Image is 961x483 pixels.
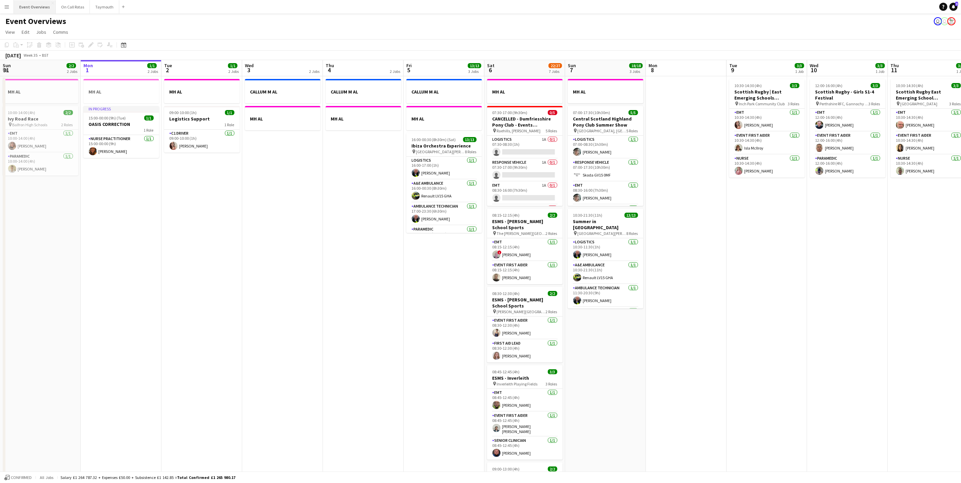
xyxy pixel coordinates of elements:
[568,209,643,308] app-job-card: 10:30-21:30 (11h)13/13Summer in [GEOGRAPHIC_DATA] [GEOGRAPHIC_DATA][PERSON_NAME], [GEOGRAPHIC_DAT...
[406,203,482,225] app-card-role: Ambulance Technician1/117:00-23:30 (6h30m)[PERSON_NAME]
[3,79,78,103] div: MH AL
[568,136,643,159] app-card-role: Logistics1/107:00-08:30 (1h30m)[PERSON_NAME]
[5,29,15,35] span: View
[177,475,235,480] span: Total Confirmed £1 265 980.17
[14,0,56,14] button: Event Overviews
[22,53,39,58] span: Week 35
[245,106,321,130] app-job-card: MH AL
[497,128,541,133] span: Raehills, [PERSON_NAME]
[5,16,66,26] h1: Event Overviews
[487,297,563,309] h3: ESMS - [PERSON_NAME] School Sports
[89,115,126,120] span: 15:00-00:00 (9h) (Tue)
[163,66,172,74] span: 2
[891,62,899,69] span: Thu
[487,261,563,284] app-card-role: Event First Aider1/108:15-12:15 (4h)[PERSON_NAME]
[492,369,520,374] span: 08:45-12:45 (4h)
[325,66,334,74] span: 4
[83,106,159,111] div: In progress
[487,365,563,460] app-job-card: 08:45-12:45 (4h)3/3ESMS - Inverleith Inverleith Playing Fields3 RolesEMT1/108:45-12:45 (4h)[PERSO...
[876,69,885,74] div: 1 Job
[33,28,49,36] a: Jobs
[548,369,557,374] span: 3/3
[164,130,240,153] app-card-role: C1 Driver1/109:00-10:00 (1h)[PERSON_NAME]
[896,83,924,88] span: 10:30-14:30 (4h)
[83,121,159,127] h3: OASIS CORRECTION
[497,309,546,314] span: [PERSON_NAME][GEOGRAPHIC_DATA]
[245,79,321,103] app-job-card: CALLUM M AL
[492,291,520,296] span: 08:30-12:30 (4h)
[225,110,234,115] span: 1/1
[629,63,643,68] span: 18/18
[164,79,240,103] div: MH AL
[497,381,538,386] span: Inverleith Playing Fields
[8,110,35,115] span: 10:00-14:00 (4h)
[412,137,456,142] span: 16:00-00:30 (8h30m) (Sat)
[83,79,159,103] app-job-card: MH AL
[568,307,643,379] app-card-role: Event First Aider6/6
[67,69,77,74] div: 2 Jobs
[568,89,643,95] h3: MH AL
[629,110,638,115] span: 5/5
[463,137,477,142] span: 13/13
[955,2,958,6] span: 3
[950,3,958,11] a: 3
[83,106,159,158] app-job-card: In progress15:00-00:00 (9h) (Tue)1/1OASIS CORRECTION1 RoleNurse Practitioner1/115:00-00:00 (9h)[P...
[405,66,412,74] span: 5
[735,83,762,88] span: 10:30-14:30 (4h)
[876,63,885,68] span: 3/3
[326,116,401,122] h3: MH AL
[406,143,482,149] h3: Ibiza Orchestra Experience
[901,101,938,106] span: [GEOGRAPHIC_DATA]
[790,83,800,88] span: 3/3
[56,0,90,14] button: On Call Rotas
[729,155,805,178] app-card-role: Nurse1/110:30-14:30 (4h)[PERSON_NAME]
[546,128,557,133] span: 5 Roles
[164,106,240,153] app-job-card: 09:00-10:00 (1h)1/1Logistics Support1 RoleC1 Driver1/109:00-10:00 (1h)[PERSON_NAME]
[568,62,576,69] span: Sun
[546,231,557,236] span: 2 Roles
[549,69,562,74] div: 7 Jobs
[164,62,172,69] span: Tue
[497,231,546,236] span: The [PERSON_NAME][GEOGRAPHIC_DATA]
[869,101,880,106] span: 3 Roles
[148,69,158,74] div: 2 Jobs
[326,89,401,95] h3: CALLUM M AL
[890,66,899,74] span: 11
[815,83,843,88] span: 12:00-16:00 (4h)
[810,132,886,155] app-card-role: Event First Aider1/112:00-16:00 (4h)[PERSON_NAME]
[3,106,78,176] app-job-card: 10:00-14:00 (4h)2/2Ivy Road Race Balfron High Schools2 RolesEMT1/110:00-14:00 (4h)[PERSON_NAME]Pa...
[228,63,237,68] span: 1/1
[144,128,154,133] span: 1 Role
[61,122,73,127] span: 2 Roles
[416,149,465,154] span: [GEOGRAPHIC_DATA][PERSON_NAME], [GEOGRAPHIC_DATA]
[739,101,785,106] span: Inch Park Community Club
[487,375,563,381] h3: ESMS - Inverleith
[548,291,557,296] span: 2/2
[487,412,563,437] app-card-role: Event First Aider1/108:45-12:45 (4h)[PERSON_NAME] [PERSON_NAME]
[728,66,737,74] span: 9
[795,69,804,74] div: 1 Job
[568,284,643,307] app-card-role: Ambulance Technician1/111:30-20:30 (9h)[PERSON_NAME]
[568,218,643,231] h3: Summer in [GEOGRAPHIC_DATA]
[568,261,643,284] app-card-role: A&E Ambulance1/110:30-21:30 (11h)Renault LV15 GHA
[309,69,320,74] div: 2 Jobs
[2,66,11,74] span: 31
[3,474,33,481] button: Confirmed
[326,106,401,130] app-job-card: MH AL
[83,135,159,158] app-card-role: Nurse Practitioner1/115:00-00:00 (9h)[PERSON_NAME]
[83,89,159,95] h3: MH AL
[12,122,48,127] span: Balfron High Schools
[546,381,557,386] span: 3 Roles
[3,116,78,122] h3: Ivy Road Race
[53,29,68,35] span: Comms
[568,205,643,227] app-card-role: Paramedic1/1
[625,213,638,218] span: 13/13
[627,128,638,133] span: 5 Roles
[487,238,563,261] app-card-role: EMT1/108:15-12:15 (4h)![PERSON_NAME]
[810,79,886,178] div: 12:00-16:00 (4h)3/3Scottish Rugby - Girls S1-4 Festival Perthshire RFC, Gannochy Sports Pavilion3...
[568,238,643,261] app-card-role: Logistics1/110:30-11:30 (1h)[PERSON_NAME]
